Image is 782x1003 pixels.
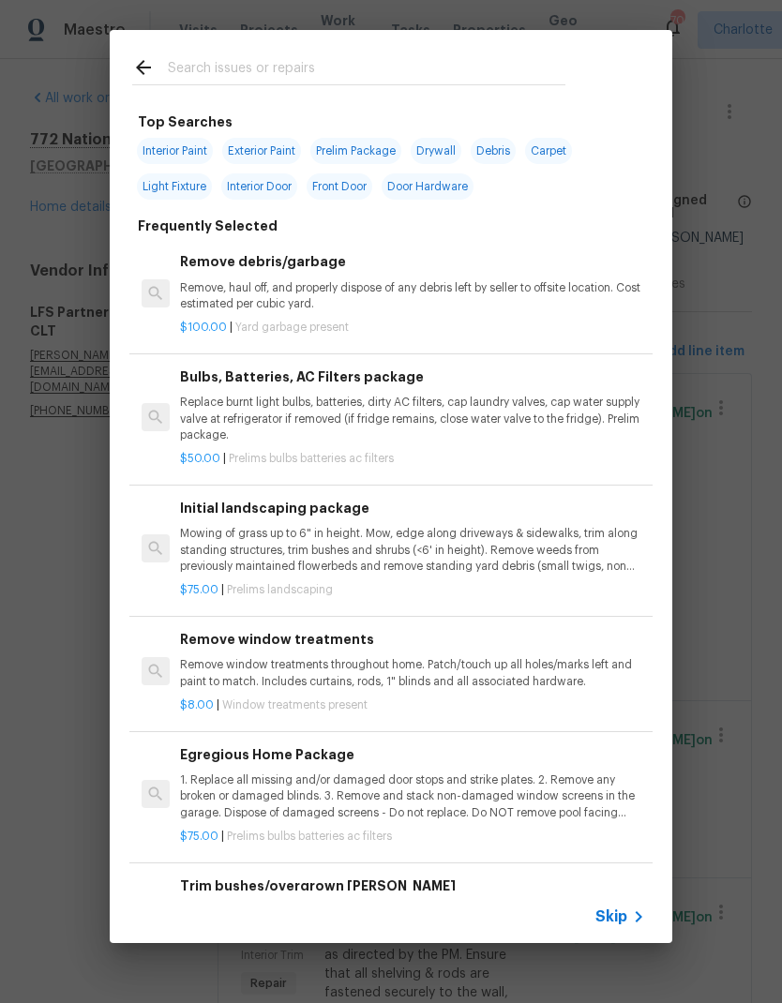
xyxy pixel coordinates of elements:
span: Prelims bulbs batteries ac filters [229,453,394,464]
span: Interior Door [221,173,297,200]
h6: Remove debris/garbage [180,251,645,272]
span: Front Door [307,173,372,200]
h6: Top Searches [138,112,233,132]
span: Carpet [525,138,572,164]
span: Window treatments present [222,699,368,711]
span: Debris [471,138,516,164]
h6: Egregious Home Package [180,744,645,765]
span: Prelim Package [310,138,401,164]
p: | [180,582,645,598]
input: Search issues or repairs [168,56,565,84]
p: Mowing of grass up to 6" in height. Mow, edge along driveways & sidewalks, trim along standing st... [180,526,645,574]
h6: Bulbs, Batteries, AC Filters package [180,367,645,387]
p: | [180,697,645,713]
p: | [180,451,645,467]
h6: Trim bushes/overgrown [PERSON_NAME] [180,876,645,896]
span: Skip [595,907,627,926]
p: | [180,320,645,336]
span: Yard garbage present [235,322,349,333]
span: Light Fixture [137,173,212,200]
span: Prelims bulbs batteries ac filters [227,831,392,842]
span: Drywall [411,138,461,164]
span: $50.00 [180,453,220,464]
p: Remove window treatments throughout home. Patch/touch up all holes/marks left and paint to match.... [180,657,645,689]
span: Door Hardware [382,173,474,200]
span: $100.00 [180,322,227,333]
p: | [180,829,645,845]
h6: Remove window treatments [180,629,645,650]
span: $8.00 [180,699,214,711]
span: Interior Paint [137,138,213,164]
p: 1. Replace all missing and/or damaged door stops and strike plates. 2. Remove any broken or damag... [180,772,645,820]
p: Replace burnt light bulbs, batteries, dirty AC filters, cap laundry valves, cap water supply valv... [180,395,645,442]
span: $75.00 [180,831,218,842]
h6: Initial landscaping package [180,498,645,518]
span: Prelims landscaping [227,584,333,595]
p: Remove, haul off, and properly dispose of any debris left by seller to offsite location. Cost est... [180,280,645,312]
span: Exterior Paint [222,138,301,164]
span: $75.00 [180,584,218,595]
h6: Frequently Selected [138,216,278,236]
